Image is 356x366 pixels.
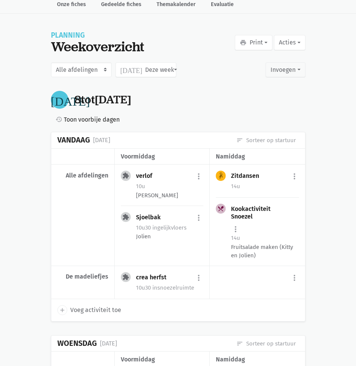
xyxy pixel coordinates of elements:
[136,274,172,281] div: crea herfst
[231,243,299,260] div: Fruitsalade maken (Kitty en Jolien)
[52,115,120,125] a: Toon voorbije dagen
[93,135,110,145] div: [DATE]
[240,39,247,46] i: print
[74,92,81,107] span: 8
[95,92,131,107] span: [DATE]
[136,224,151,231] span: 10u30
[122,172,129,179] i: extension
[231,172,265,180] div: Zitdansen
[236,339,296,348] a: Sorteer op startuur
[231,234,240,241] span: 14u
[152,284,157,291] span: in
[236,136,296,144] a: Sorteer op startuur
[100,339,117,349] div: [DATE]
[136,172,158,180] div: verlof
[274,35,305,50] button: Acties
[235,35,272,50] button: Print
[59,307,66,314] i: add
[122,274,129,280] i: extension
[152,224,157,231] span: in
[136,232,204,241] div: Jolien
[136,183,145,190] span: 10u
[64,115,120,125] span: Toon voorbije dagen
[57,339,97,348] div: Woensdag
[122,214,129,220] i: extension
[55,116,62,123] i: history
[116,62,176,78] button: Deze week
[236,137,243,144] i: sort
[231,183,240,190] span: 14u
[136,191,204,200] div: [PERSON_NAME]
[57,305,121,315] a: add Voeg activiteit toe
[51,93,90,106] i: [DATE]
[217,205,224,212] i: local_dining
[70,305,121,315] span: Voeg activiteit toe
[121,152,204,162] div: voormiddag
[136,284,151,291] span: 10u30
[57,172,108,179] div: Alle afdelingen
[217,172,224,179] i: sports_handball
[51,32,144,39] div: Planning
[121,355,204,364] div: voormiddag
[51,39,144,54] div: Weekoverzicht
[57,273,108,280] div: De madeliefjes
[136,214,167,221] div: Sjoelbak
[152,284,194,291] span: snoezelruimte
[231,205,299,220] div: Kookactiviteit Snoezel
[216,355,299,364] div: namiddag
[120,66,142,73] i: [DATE]
[266,62,305,78] button: Invoegen
[74,93,131,106] div: tot
[152,224,187,231] span: gelijkvloers
[216,152,299,162] div: namiddag
[236,340,243,347] i: sort
[57,136,90,144] div: Vandaag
